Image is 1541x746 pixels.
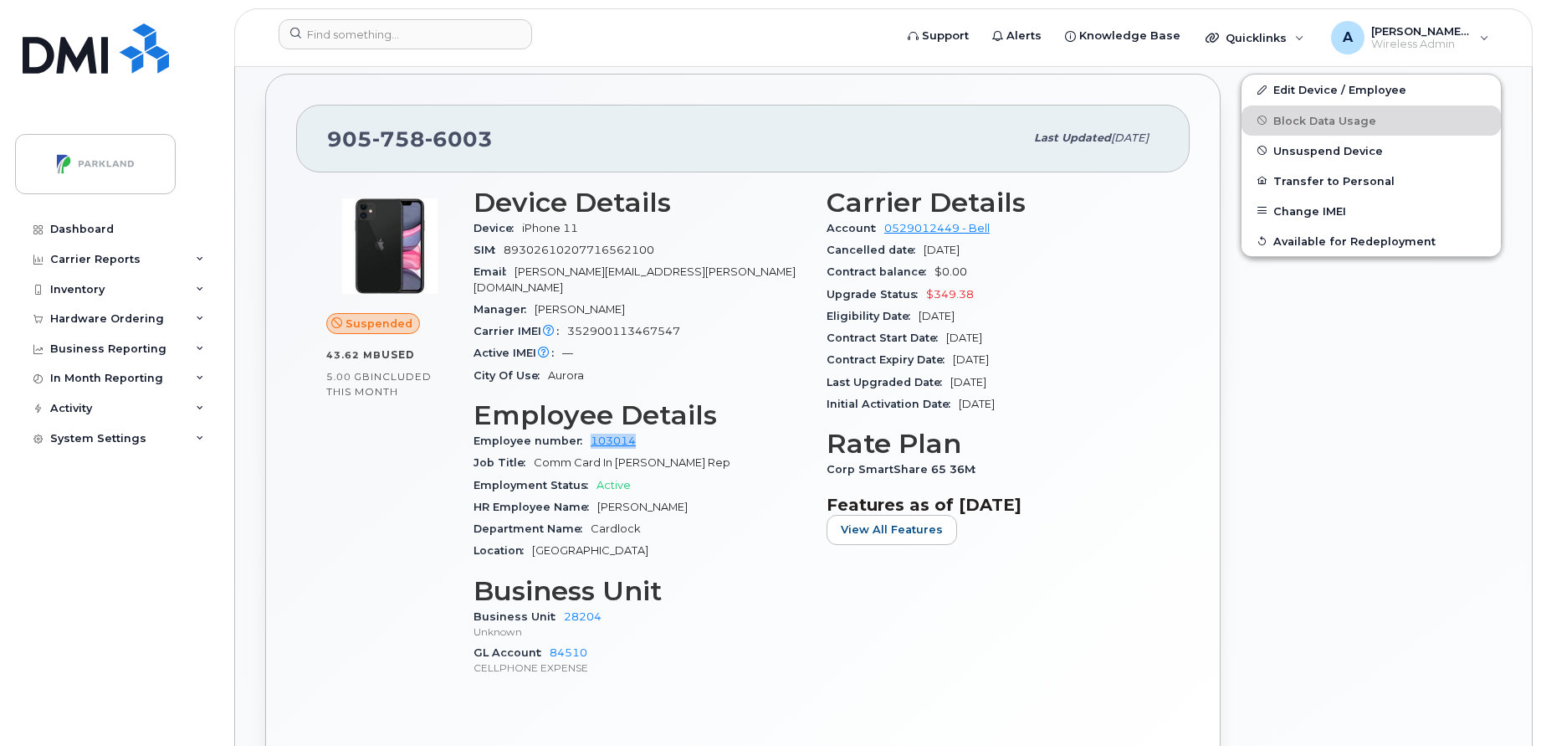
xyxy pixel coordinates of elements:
[474,369,548,382] span: City Of Use
[950,376,986,388] span: [DATE]
[567,325,680,337] span: 352900113467547
[372,126,425,152] span: 758
[504,244,654,256] span: 89302610207716562100
[326,370,432,398] span: included this month
[1034,131,1111,144] span: Last updated
[1111,131,1149,144] span: [DATE]
[1371,24,1472,38] span: [PERSON_NAME][EMAIL_ADDRESS][PERSON_NAME][DOMAIN_NAME]
[827,332,946,344] span: Contract Start Date
[1242,136,1501,166] button: Unsuspend Device
[474,244,504,256] span: SIM
[919,310,955,322] span: [DATE]
[827,463,984,476] span: Corp SmartShare 65 36M
[474,435,591,447] span: Employee number
[550,646,587,659] a: 84510
[884,222,990,234] a: 0529012449 - Bell
[827,188,1160,218] h3: Carrier Details
[474,501,597,513] span: HR Employee Name
[924,244,960,256] span: [DATE]
[1371,38,1472,51] span: Wireless Admin
[474,188,806,218] h3: Device Details
[591,522,641,535] span: Cardlock
[597,501,688,513] span: [PERSON_NAME]
[474,400,806,430] h3: Employee Details
[1006,28,1042,44] span: Alerts
[896,19,980,53] a: Support
[474,625,806,639] p: Unknown
[827,398,959,410] span: Initial Activation Date
[474,610,564,623] span: Business Unit
[980,19,1053,53] a: Alerts
[959,398,995,410] span: [DATE]
[474,522,591,535] span: Department Name
[474,576,806,606] h3: Business Unit
[474,456,534,469] span: Job Title
[946,332,982,344] span: [DATE]
[922,28,969,44] span: Support
[562,347,573,359] span: —
[474,265,515,278] span: Email
[1226,31,1287,44] span: Quicklinks
[1242,196,1501,226] button: Change IMEI
[827,244,924,256] span: Cancelled date
[827,265,934,278] span: Contract balance
[474,347,562,359] span: Active IMEI
[1242,105,1501,136] button: Block Data Usage
[279,19,532,49] input: Find something...
[1343,28,1353,48] span: A
[827,353,953,366] span: Contract Expiry Date
[827,310,919,322] span: Eligibility Date
[327,126,493,152] span: 905
[1273,144,1383,157] span: Unsuspend Device
[1194,21,1316,54] div: Quicklinks
[532,544,648,557] span: [GEOGRAPHIC_DATA]
[346,316,412,332] span: Suspended
[827,376,950,388] span: Last Upgraded Date
[1079,28,1180,44] span: Knowledge Base
[534,456,730,469] span: Comm Card In [PERSON_NAME] Rep
[474,265,796,293] span: [PERSON_NAME][EMAIL_ADDRESS][PERSON_NAME][DOMAIN_NAME]
[326,349,381,361] span: 43.62 MB
[827,288,926,301] span: Upgrade Status
[1053,19,1192,53] a: Knowledge Base
[548,369,584,382] span: Aurora
[474,544,532,557] span: Location
[474,303,535,316] span: Manager
[953,353,989,366] span: [DATE]
[474,661,806,675] p: CELLPHONE EXPENSE
[1319,21,1501,54] div: Abisheik.Thiyagarajan@parkland.ca
[1242,75,1501,105] a: Edit Device / Employee
[591,435,636,447] a: 103014
[474,222,522,234] span: Device
[535,303,625,316] span: [PERSON_NAME]
[596,479,631,491] span: Active
[474,479,596,491] span: Employment Status
[827,495,1160,515] h3: Features as of [DATE]
[827,515,957,545] button: View All Features
[1273,234,1436,247] span: Available for Redeployment
[474,646,550,659] span: GL Account
[522,222,578,234] span: iPhone 11
[425,126,493,152] span: 6003
[926,288,974,301] span: $349.38
[340,196,440,296] img: iPhone_11.jpg
[1242,166,1501,196] button: Transfer to Personal
[564,610,602,623] a: 28204
[381,348,415,361] span: used
[841,522,943,538] span: View All Features
[827,222,884,234] span: Account
[934,265,967,278] span: $0.00
[1242,226,1501,256] button: Available for Redeployment
[326,371,371,383] span: 5.00 GB
[827,429,1160,459] h3: Rate Plan
[474,325,567,337] span: Carrier IMEI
